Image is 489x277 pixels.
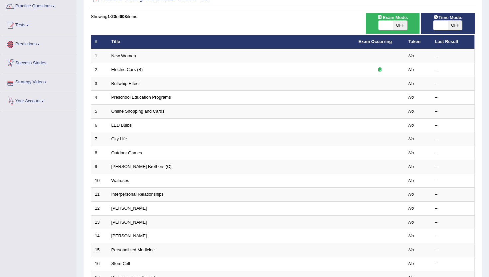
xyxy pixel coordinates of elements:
[408,206,414,211] em: No
[111,220,147,225] a: [PERSON_NAME]
[435,178,471,184] div: –
[111,192,164,197] a: Interpersonal Relationships
[435,94,471,101] div: –
[91,77,108,91] td: 3
[91,174,108,188] td: 10
[393,21,407,30] span: OFF
[91,257,108,271] td: 16
[111,123,132,128] a: LED Bulbs
[108,35,355,49] th: Title
[111,53,136,58] a: New Women
[91,132,108,146] td: 7
[408,67,414,72] em: No
[408,178,414,183] em: No
[435,136,471,142] div: –
[111,247,155,252] a: Personalized Medicine
[107,14,116,19] b: 1-20
[111,164,172,169] a: [PERSON_NAME] Brothers (C)
[430,14,465,21] span: Time Mode:
[120,14,127,19] b: 608
[111,206,147,211] a: [PERSON_NAME]
[366,13,420,34] div: Show exams occurring in exams
[111,95,171,100] a: Preschool Education Programs
[408,220,414,225] em: No
[435,108,471,115] div: –
[408,95,414,100] em: No
[359,67,401,73] div: Exam occurring question
[435,150,471,156] div: –
[91,118,108,132] td: 6
[91,35,108,49] th: #
[435,81,471,87] div: –
[91,13,475,20] div: Showing of items.
[405,35,431,49] th: Taken
[435,233,471,239] div: –
[408,81,414,86] em: No
[111,81,140,86] a: Bullwhip Effect
[91,63,108,77] td: 2
[431,35,475,49] th: Last Result
[435,219,471,226] div: –
[91,146,108,160] td: 8
[448,21,462,30] span: OFF
[91,188,108,202] td: 11
[111,178,129,183] a: Walruses
[435,205,471,212] div: –
[111,150,142,155] a: Outdoor Games
[0,16,76,33] a: Tests
[91,49,108,63] td: 1
[408,192,414,197] em: No
[408,150,414,155] em: No
[408,136,414,141] em: No
[91,201,108,215] td: 12
[111,261,130,266] a: Stem Cell
[435,261,471,267] div: –
[0,92,76,109] a: Your Account
[408,53,414,58] em: No
[435,53,471,59] div: –
[0,54,76,71] a: Success Stories
[91,215,108,229] td: 13
[359,39,392,44] a: Exam Occurring
[91,229,108,243] td: 14
[111,67,143,72] a: Electric Cars (B)
[408,247,414,252] em: No
[111,136,127,141] a: City Life
[91,160,108,174] td: 9
[91,91,108,105] td: 4
[408,164,414,169] em: No
[435,122,471,129] div: –
[408,109,414,114] em: No
[91,105,108,119] td: 5
[111,109,165,114] a: Online Shopping and Cards
[408,123,414,128] em: No
[375,14,410,21] span: Exam Mode:
[435,164,471,170] div: –
[111,233,147,238] a: [PERSON_NAME]
[408,233,414,238] em: No
[0,73,76,90] a: Strategy Videos
[0,35,76,52] a: Predictions
[435,191,471,198] div: –
[435,67,471,73] div: –
[91,243,108,257] td: 15
[435,247,471,253] div: –
[408,261,414,266] em: No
